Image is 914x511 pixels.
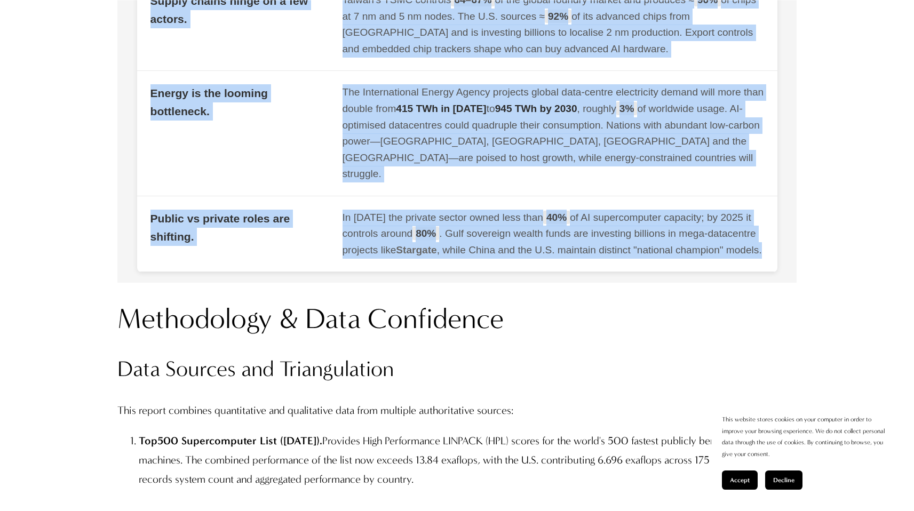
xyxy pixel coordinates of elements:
span: 3% [616,102,638,115]
p: This report combines quantitative and qualitative data from multiple authoritative sources: [117,401,796,420]
span: 80% [412,227,439,240]
span: 40% [543,211,570,224]
section: Cookie banner [711,403,903,500]
h3: Data Sources and Triangulation [117,355,796,384]
button: Accept [722,470,758,490]
span: 92% [545,10,571,23]
div: Energy is the looming bottleneck. [150,84,316,121]
div: Public vs private roles are shifting. [150,210,316,246]
span: 415 TWh in [DATE] [396,103,486,114]
div: In [DATE] the private sector owned less than of AI supercomputer capacity; by 2025 it controls ar... [343,210,764,259]
span: 945 TWh by 2030 [495,103,577,114]
div: The International Energy Agency projects global data-centre electricity demand will more than dou... [343,84,764,182]
span: Stargate [396,244,436,255]
span: Accept [730,476,750,484]
button: Decline [765,470,802,490]
p: This website stores cookies on your computer in order to improve your browsing experience. We do ... [722,414,893,460]
h2: Methodology & Data Confidence [117,301,796,338]
strong: Top500 Supercomputer List ([DATE]). [139,434,322,447]
p: Provides High Performance LINPACK (HPL) scores for the world's 500 fastest publicly benchmarked m... [139,431,796,490]
span: Decline [773,476,794,484]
